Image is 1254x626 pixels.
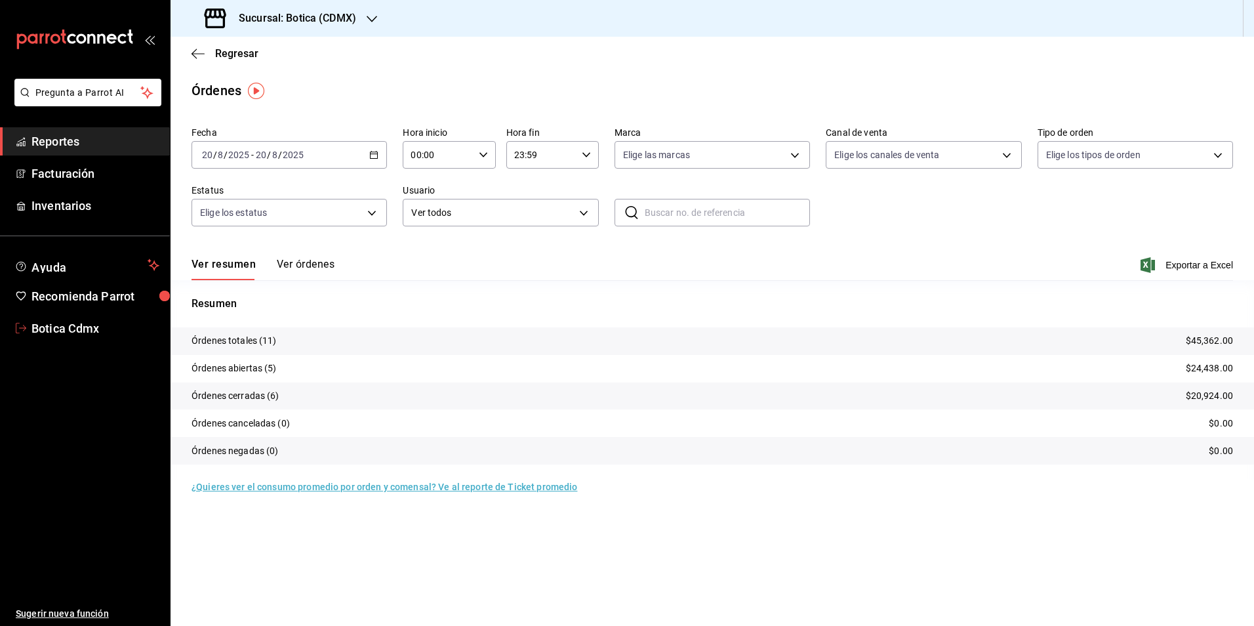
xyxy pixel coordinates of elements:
[251,150,254,160] span: -
[826,128,1021,137] label: Canal de venta
[645,199,810,226] input: Buscar no. de referencia
[277,258,334,280] button: Ver órdenes
[403,128,495,137] label: Hora inicio
[1186,389,1233,403] p: $20,924.00
[9,95,161,109] a: Pregunta a Parrot AI
[215,47,258,60] span: Regresar
[31,167,94,180] font: Facturación
[192,362,277,375] p: Órdenes abiertas (5)
[1186,362,1233,375] p: $24,438.00
[267,150,271,160] span: /
[192,482,577,492] a: ¿Quieres ver el consumo promedio por orden y comensal? Ve al reporte de Ticket promedio
[1209,444,1233,458] p: $0.00
[14,79,161,106] button: Pregunta a Parrot AI
[278,150,282,160] span: /
[35,86,141,100] span: Pregunta a Parrot AI
[623,148,690,161] span: Elige las marcas
[255,150,267,160] input: --
[192,417,290,430] p: Órdenes canceladas (0)
[192,81,241,100] div: Órdenes
[200,206,267,219] span: Elige los estatus
[192,389,279,403] p: Órdenes cerradas (6)
[1046,148,1141,161] span: Elige los tipos de orden
[192,47,258,60] button: Regresar
[228,150,250,160] input: ----
[217,150,224,160] input: --
[31,289,134,303] font: Recomienda Parrot
[31,257,142,273] span: Ayuda
[1209,417,1233,430] p: $0.00
[615,128,810,137] label: Marca
[228,10,356,26] h3: Sucursal: Botica (CDMX)
[1143,257,1233,273] button: Exportar a Excel
[403,186,598,195] label: Usuario
[31,322,99,335] font: Botica Cdmx
[192,444,279,458] p: Órdenes negadas (0)
[506,128,599,137] label: Hora fin
[192,258,256,271] font: Ver resumen
[192,128,387,137] label: Fecha
[272,150,278,160] input: --
[192,186,387,195] label: Estatus
[192,296,1233,312] p: Resumen
[834,148,939,161] span: Elige los canales de venta
[248,83,264,99] img: Marcador de información sobre herramientas
[1038,128,1233,137] label: Tipo de orden
[192,334,277,348] p: Órdenes totales (11)
[192,258,334,280] div: Pestañas de navegación
[213,150,217,160] span: /
[282,150,304,160] input: ----
[224,150,228,160] span: /
[201,150,213,160] input: --
[144,34,155,45] button: open_drawer_menu
[1165,260,1233,270] font: Exportar a Excel
[31,135,79,148] font: Reportes
[411,206,574,220] span: Ver todos
[1186,334,1233,348] p: $45,362.00
[31,199,91,213] font: Inventarios
[16,608,109,619] font: Sugerir nueva función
